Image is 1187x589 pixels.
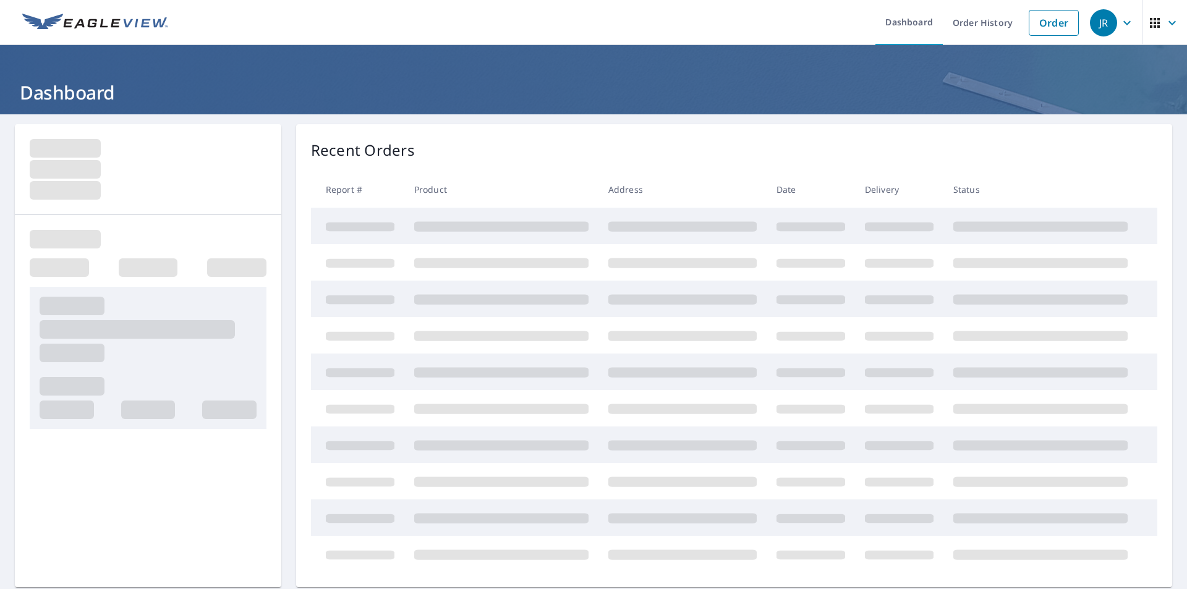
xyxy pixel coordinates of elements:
p: Recent Orders [311,139,415,161]
a: Order [1029,10,1079,36]
div: JR [1090,9,1117,36]
th: Product [404,171,598,208]
img: EV Logo [22,14,168,32]
h1: Dashboard [15,80,1172,105]
th: Delivery [855,171,943,208]
th: Address [598,171,767,208]
th: Report # [311,171,404,208]
th: Date [767,171,855,208]
th: Status [943,171,1138,208]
